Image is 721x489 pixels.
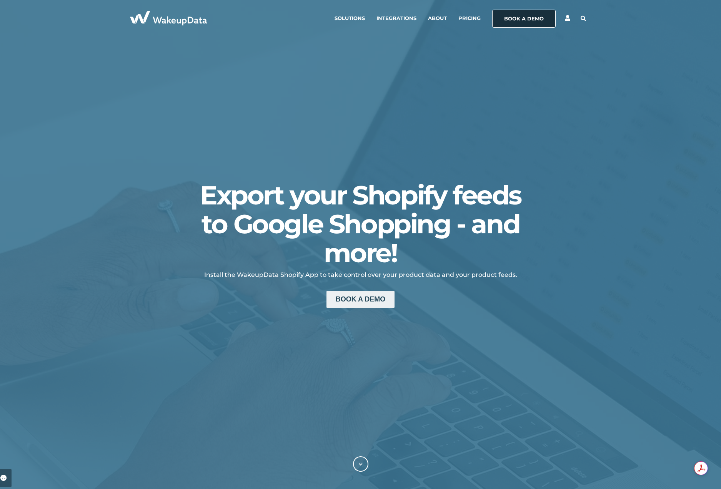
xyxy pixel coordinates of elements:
[335,8,365,29] a: Solutions
[428,8,447,29] a: About
[130,11,207,25] img: WakeupData-logo-Horizontal-white
[500,10,548,27] a: Book a Demo
[199,181,522,267] h1: Export your Shopify feeds to Google Shopping - and more!
[376,8,416,29] a: Integrations
[336,295,386,303] strong: BOOK A DEMO
[458,8,481,29] a: Pricing
[335,8,556,29] div: Navigation Menu
[326,291,395,308] a: BOOK A DEMO
[204,271,517,278] span: Install the WakeupData Shopify App to take control over your product data and your product feeds.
